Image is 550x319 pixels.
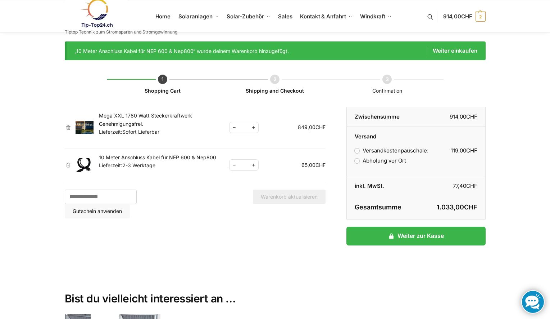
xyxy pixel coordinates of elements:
[249,160,258,169] span: Increase quantity
[253,190,326,204] button: Warenkorb aktualisieren
[297,0,355,33] a: Kontakt & Anfahrt
[224,0,273,33] a: Solar-Zubehör
[76,158,94,172] img: Warenkorb 2
[65,125,72,130] a: Mega XXL 1780 Watt Steckerkraftwerk Genehmigungsfrei. aus dem Warenkorb entfernen
[372,88,402,94] span: Confirmation
[347,107,416,127] th: Zwischensumme
[275,0,295,33] a: Sales
[466,182,477,189] span: CHF
[278,13,292,20] span: Sales
[175,0,222,33] a: Solaranlagen
[229,123,239,132] span: Reduce quantity
[355,147,428,154] label: Versandkostenpauschale:
[240,123,248,132] input: Produktmenge
[65,30,177,34] p: Tiptop Technik zum Stromsparen und Stromgewinnung
[360,13,385,20] span: Windkraft
[122,129,159,135] span: Sofort Lieferbar
[178,13,213,20] span: Solaranlagen
[229,160,239,169] span: Reduce quantity
[346,227,485,245] a: Weiter zur Kasse
[466,113,477,120] span: CHF
[347,176,416,196] th: inkl. MwSt.
[99,154,216,160] a: 10 Meter Anschluss Kabel für NEP 600 & Nep800
[443,13,472,20] span: 914,00
[357,0,395,33] a: Windkraft
[65,163,72,168] a: 10 Meter Anschluss Kabel für NEP 600 & Nep800 aus dem Warenkorb entfernen
[246,88,304,94] a: Shipping and Checkout
[74,46,477,55] div: „10 Meter Anschluss Kabel für NEP 600 & Nep800“ wurde deinem Warenkorb hinzugefügt.
[466,147,477,154] span: CHF
[347,127,485,141] th: Versand
[300,13,346,20] span: Kontakt & Anfahrt
[301,162,326,168] bdi: 65,00
[65,292,486,306] h2: Bist du vielleicht interessiert an …
[298,124,326,130] bdi: 849,00
[240,160,248,169] input: Produktmenge
[65,204,130,218] button: Gutschein anwenden
[345,250,487,270] iframe: Sicherer Rahmen für schnelle Bezahlvorgänge
[464,203,477,211] span: CHF
[99,162,155,168] span: Lieferzeit:
[451,147,477,154] bdi: 119,00
[461,13,472,20] span: CHF
[227,13,264,20] span: Solar-Zubehör
[437,203,477,211] bdi: 1.033,00
[476,12,486,22] span: 2
[355,157,406,164] label: Abholung vor Ort
[76,121,94,134] img: Warenkorb 1
[315,162,326,168] span: CHF
[99,129,159,135] span: Lieferzeit:
[453,182,477,189] bdi: 77,40
[122,162,155,168] span: 2-3 Werktage
[443,6,485,27] a: 914,00CHF 2
[315,124,326,130] span: CHF
[145,88,181,94] a: Shopping Cart
[450,113,477,120] bdi: 914,00
[427,46,477,55] a: Weiter einkaufen
[99,112,192,127] a: Mega XXL 1780 Watt Steckerkraftwerk Genehmigungsfrei.
[347,196,416,220] th: Gesamtsumme
[249,123,258,132] span: Increase quantity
